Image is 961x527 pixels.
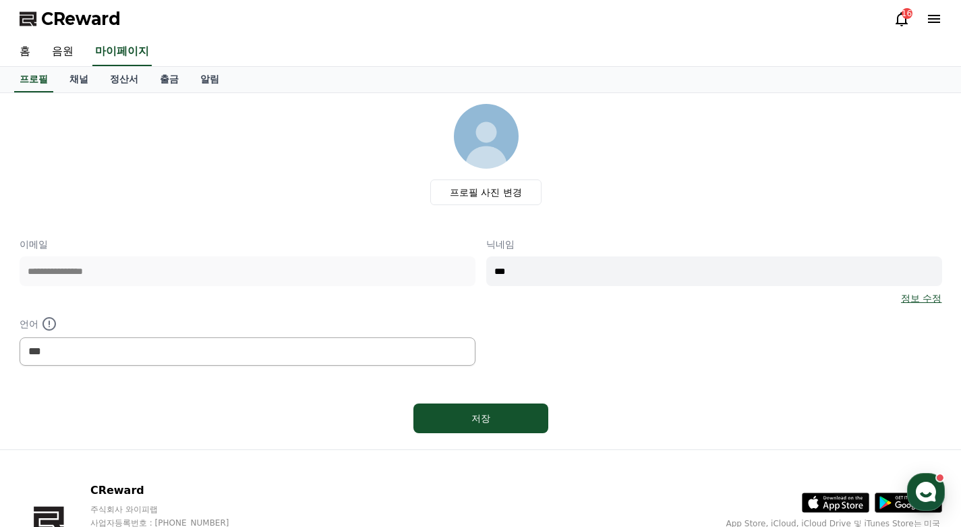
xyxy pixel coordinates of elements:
[430,179,542,205] label: 프로필 사진 변경
[90,504,255,515] p: 주식회사 와이피랩
[41,38,84,66] a: 음원
[42,435,51,446] span: 홈
[208,435,225,446] span: 설정
[89,415,174,449] a: 대화
[174,415,259,449] a: 설정
[123,436,140,447] span: 대화
[20,238,475,251] p: 이메일
[440,412,521,425] div: 저장
[486,238,942,251] p: 닉네임
[90,482,255,499] p: CReward
[20,8,121,30] a: CReward
[14,67,53,92] a: 프로필
[20,316,475,332] p: 언어
[413,404,548,433] button: 저장
[99,67,149,92] a: 정산서
[41,8,121,30] span: CReward
[190,67,230,92] a: 알림
[902,8,912,19] div: 16
[901,292,941,305] a: 정보 수정
[9,38,41,66] a: 홈
[59,67,99,92] a: 채널
[894,11,910,27] a: 16
[92,38,152,66] a: 마이페이지
[454,104,519,169] img: profile_image
[149,67,190,92] a: 출금
[4,415,89,449] a: 홈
